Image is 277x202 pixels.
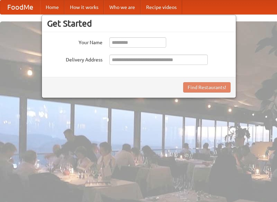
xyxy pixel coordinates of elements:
h3: Get Started [47,18,231,29]
label: Delivery Address [47,55,102,63]
a: How it works [64,0,104,14]
button: Find Restaurants! [183,82,231,93]
a: Who we are [104,0,141,14]
a: Recipe videos [141,0,182,14]
a: Home [40,0,64,14]
label: Your Name [47,37,102,46]
a: FoodMe [0,0,40,14]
